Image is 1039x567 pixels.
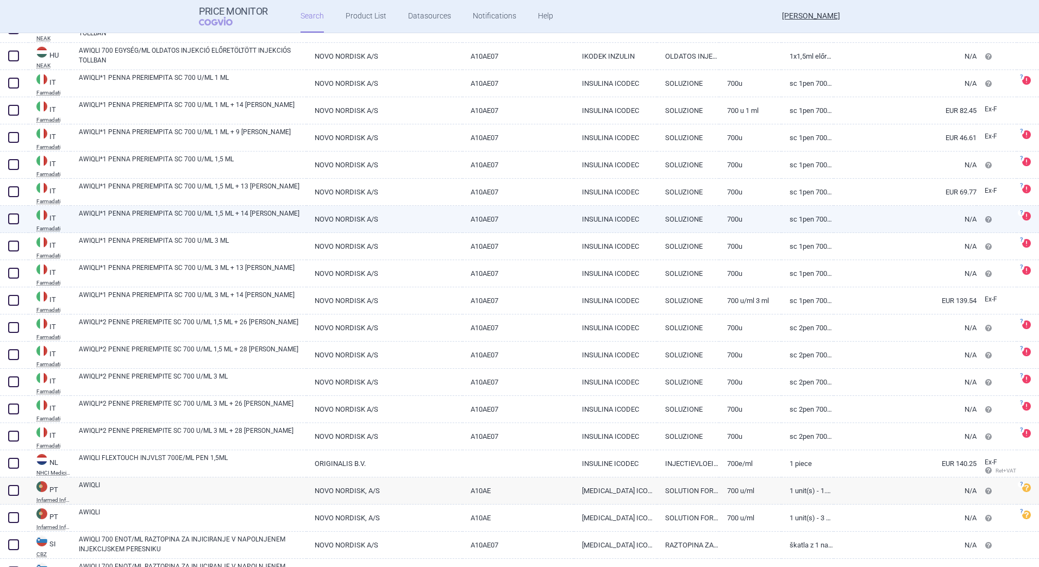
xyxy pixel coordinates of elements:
[36,508,47,519] img: Portugal
[834,179,977,205] a: EUR 69.77
[574,342,657,368] a: INSULINA ICODEC
[781,342,834,368] a: SC 2PEN 700U/ML 1,5ML
[719,505,781,531] a: 700 U/ml
[36,470,71,476] abbr: NHCI Medicijnkosten — Online database of drug prices developed by the National Health Care Instit...
[719,97,781,124] a: 700 U 1 ML
[306,179,462,205] a: NOVO NORDISK A/S
[36,182,47,193] img: Italy
[36,497,71,503] abbr: Infarmed Infomed — Infomed - medicinal products database, published by Infarmed, National Authori...
[36,345,47,356] img: Italy
[28,480,71,503] a: PTPTInfarmed Infomed
[574,532,657,558] a: [MEDICAL_DATA] ICODEC
[657,233,719,260] a: SOLUZIONE
[36,226,71,231] abbr: Farmadati — Online database developed by Farmadati Italia S.r.l., Italia.
[462,396,574,423] a: A10AE07
[977,292,1017,308] a: Ex-F
[657,43,719,70] a: OLDATOS INJEKCIÓ ELŐRETÖLTÖTT TOLLBAN
[657,532,719,558] a: RAZTOPINA ZA INJICIRANJE
[574,396,657,423] a: INSULINA ICODEC
[574,477,657,504] a: [MEDICAL_DATA] ICODEC
[834,505,977,531] a: N/A
[79,371,306,391] a: AWIQLI*2 PENNE PRERIEMPITE SC 700 U/ML 3 ML
[574,179,657,205] a: INSULINA ICODEC
[462,70,574,97] a: A10AE07
[462,342,574,368] a: A10AE07
[985,187,997,194] span: Ex-factory price
[36,400,47,411] img: Italy
[781,477,834,504] a: 1 unit(s) - 1.5 ml
[657,287,719,314] a: SOLUZIONE
[36,481,47,492] img: Portugal
[719,152,781,178] a: 700U
[781,314,834,341] a: SC 2PEN 700U/ML 1,5ML
[79,290,306,310] a: AWIQLI*1 PENNA PRERIEMPITA SC 700 U/ML 3 ML + 14 [PERSON_NAME]
[1022,239,1035,248] a: ?
[28,534,71,557] a: SISICBZ
[28,453,71,476] a: NLNLNHCI Medicijnkosten
[36,552,71,557] abbr: CBZ — Online database of medical product market supply published by the Ministrstvo za zdravje, S...
[834,477,977,504] a: N/A
[79,181,306,201] a: AWIQLI*1 PENNA PRERIEMPITA SC 700 U/ML 1,5 ML + 13 [PERSON_NAME]
[36,318,47,329] img: Italy
[657,70,719,97] a: SOLUZIONE
[1022,130,1035,139] a: ?
[1022,429,1035,438] a: ?
[36,291,47,302] img: Italy
[657,314,719,341] a: SOLUZIONE
[306,233,462,260] a: NOVO NORDISK A/S
[79,100,306,119] a: AWIQLI*1 PENNA PRERIEMPITA SC 700 U/ML 1 ML + 14 [PERSON_NAME]
[36,199,71,204] abbr: Farmadati — Online database developed by Farmadati Italia S.r.l., Italia.
[306,124,462,151] a: NOVO NORDISK A/S
[79,399,306,418] a: AWIQLI*2 PENNE PRERIEMPITE SC 700 U/ML 3 ML + 26 [PERSON_NAME]
[1018,155,1024,162] span: ?
[36,63,71,68] abbr: NEAK — PUPHA database published by the National Health Insurance Fund of Hungary.
[977,102,1017,118] a: Ex-F
[28,399,71,421] a: ITITFarmadati
[28,181,71,204] a: ITITFarmadati
[574,233,657,260] a: INSULINA ICODEC
[574,152,657,178] a: INSULINA ICODEC
[79,534,306,554] a: AWIQLI 700 ENOT/ML RAZTOPINA ZA INJICIRANJE V NAPOLNJENEM INJEKCIJSKEM PERESNIKU
[1018,318,1024,325] span: ?
[574,43,657,70] a: IKODEK INZULIN
[719,477,781,504] a: 700 U/ml
[306,152,462,178] a: NOVO NORDISK A/S
[834,152,977,178] a: N/A
[719,206,781,232] a: 700U
[834,314,977,341] a: N/A
[1022,402,1035,411] a: ?
[1022,348,1035,356] a: ?
[306,260,462,287] a: NOVO NORDISK A/S
[28,73,71,96] a: ITITFarmadati
[462,97,574,124] a: A10AE07
[719,369,781,395] a: 700U
[462,505,574,531] a: A10AE
[657,342,719,368] a: SOLUZIONE
[306,423,462,450] a: NOVO NORDISK A/S
[719,70,781,97] a: 700U
[719,396,781,423] a: 700U
[28,154,71,177] a: ITITFarmadati
[834,97,977,124] a: EUR 82.45
[462,477,574,504] a: A10AE
[657,206,719,232] a: SOLUZIONE
[36,47,47,58] img: Hungary
[834,396,977,423] a: N/A
[79,344,306,364] a: AWIQLI*2 PENNE PRERIEMPITE SC 700 U/ML 1,5 ML + 28 [PERSON_NAME]
[79,263,306,282] a: AWIQLI*1 PENNA PRERIEMPITA SC 700 U/ML 3 ML + 13 [PERSON_NAME]
[36,101,47,112] img: Italy
[1022,76,1035,85] a: ?
[834,369,977,395] a: N/A
[79,507,306,527] a: AWIQLI
[657,260,719,287] a: SOLUZIONE
[1022,483,1035,492] a: ?
[781,505,834,531] a: 1 unit(s) - 3 ml
[306,206,462,232] a: NOVO NORDISK A/S
[462,152,574,178] a: A10AE07
[834,287,977,314] a: EUR 139.54
[574,369,657,395] a: INSULINA ICODEC
[79,209,306,228] a: AWIQLI*1 PENNA PRERIEMPITA SC 700 U/ML 1,5 ML + 14 [PERSON_NAME]
[1018,237,1024,243] span: ?
[657,396,719,423] a: SOLUZIONE
[462,206,574,232] a: A10AE07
